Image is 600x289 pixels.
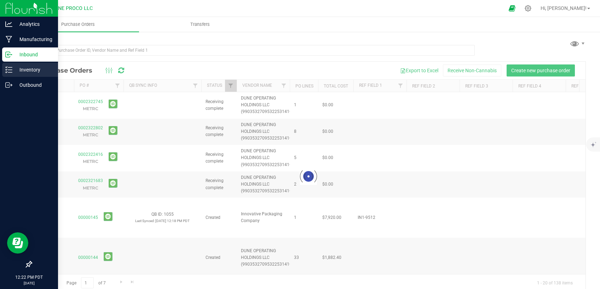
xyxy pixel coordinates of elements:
[3,274,55,280] p: 12:22 PM PDT
[5,21,12,28] inline-svg: Analytics
[31,45,475,56] input: Search Purchase Order ID, Vendor Name and Ref Field 1
[12,81,55,89] p: Outbound
[181,21,219,28] span: Transfers
[5,81,12,89] inline-svg: Outbound
[524,5,532,12] div: Manage settings
[52,21,104,28] span: Purchase Orders
[3,280,55,286] p: [DATE]
[7,232,28,254] iframe: Resource center
[17,17,139,32] a: Purchase Orders
[12,66,55,74] p: Inventory
[504,1,520,15] span: Open Ecommerce Menu
[12,20,55,28] p: Analytics
[5,66,12,73] inline-svg: Inventory
[541,5,587,11] span: Hi, [PERSON_NAME]!
[5,51,12,58] inline-svg: Inbound
[12,50,55,59] p: Inbound
[5,36,12,43] inline-svg: Manufacturing
[52,5,93,11] span: DUNE PROCO LLC
[12,35,55,44] p: Manufacturing
[139,17,261,32] a: Transfers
